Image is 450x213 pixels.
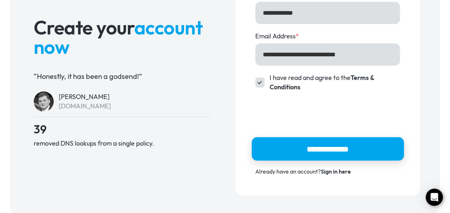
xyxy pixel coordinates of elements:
span: I have read and agree to the [270,73,400,92]
p: “Honestly, it has been a godsend!” [34,71,212,81]
div: Open Intercom Messenger [426,189,443,206]
iframe: reCAPTCHA [255,99,364,127]
h4: 39 [34,122,212,136]
div: removed DNS lookups from a single policy. [34,139,212,148]
div: Already have an account? [255,167,400,175]
span: account now [34,15,203,59]
div: [DOMAIN_NAME] [59,101,111,111]
label: Email Address [255,32,400,41]
h1: Create your [34,18,212,56]
div: [PERSON_NAME] [59,92,111,101]
a: Sign in here [321,168,351,175]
